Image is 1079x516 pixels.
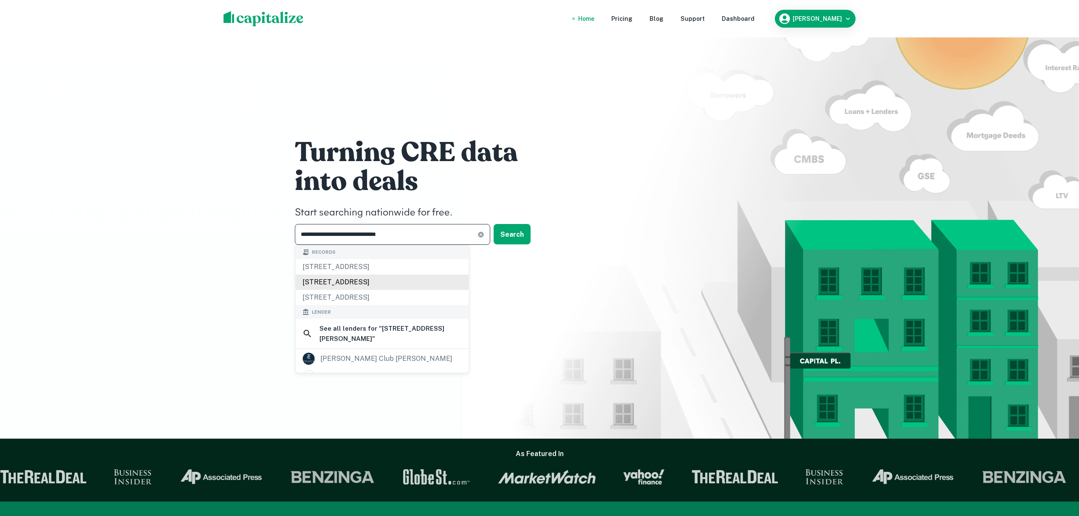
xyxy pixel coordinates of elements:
[650,14,664,23] a: Blog
[402,469,471,485] img: GlobeSt
[296,259,469,275] div: [STREET_ADDRESS]
[578,14,594,23] a: Home
[223,11,304,26] img: capitalize-logo.png
[295,205,550,221] h4: Start searching nationwide for free.
[320,352,452,365] div: [PERSON_NAME] club [PERSON_NAME]
[611,14,633,23] a: Pricing
[775,10,856,28] button: [PERSON_NAME]
[516,449,564,459] h6: As Featured In
[681,14,705,23] a: Support
[295,164,550,198] h1: into deals
[295,136,550,170] h1: Turning CRE data
[494,224,531,244] button: Search
[320,370,415,383] div: city of [GEOGRAPHIC_DATA]
[312,309,331,316] span: Lender
[296,290,469,305] div: [STREET_ADDRESS]
[296,368,469,386] a: city of [GEOGRAPHIC_DATA]
[303,353,315,365] img: picture
[319,323,462,343] h6: See all lenders for " [STREET_ADDRESS][PERSON_NAME] "
[296,350,469,368] a: [PERSON_NAME] club [PERSON_NAME]
[722,14,754,23] a: Dashboard
[303,371,315,383] img: picture
[296,275,469,290] div: [STREET_ADDRESS]
[793,16,842,22] h6: [PERSON_NAME]
[179,469,263,485] img: Associated Press
[692,470,778,484] img: The Real Deal
[114,469,152,485] img: Business Insider
[871,469,955,485] img: Associated Press
[1037,448,1079,489] iframe: Chat Widget
[498,470,596,484] img: Market Watch
[623,469,664,485] img: Yahoo Finance
[982,469,1067,485] img: Benzinga
[312,249,336,256] span: Records
[290,469,375,485] img: Benzinga
[805,469,844,485] img: Business Insider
